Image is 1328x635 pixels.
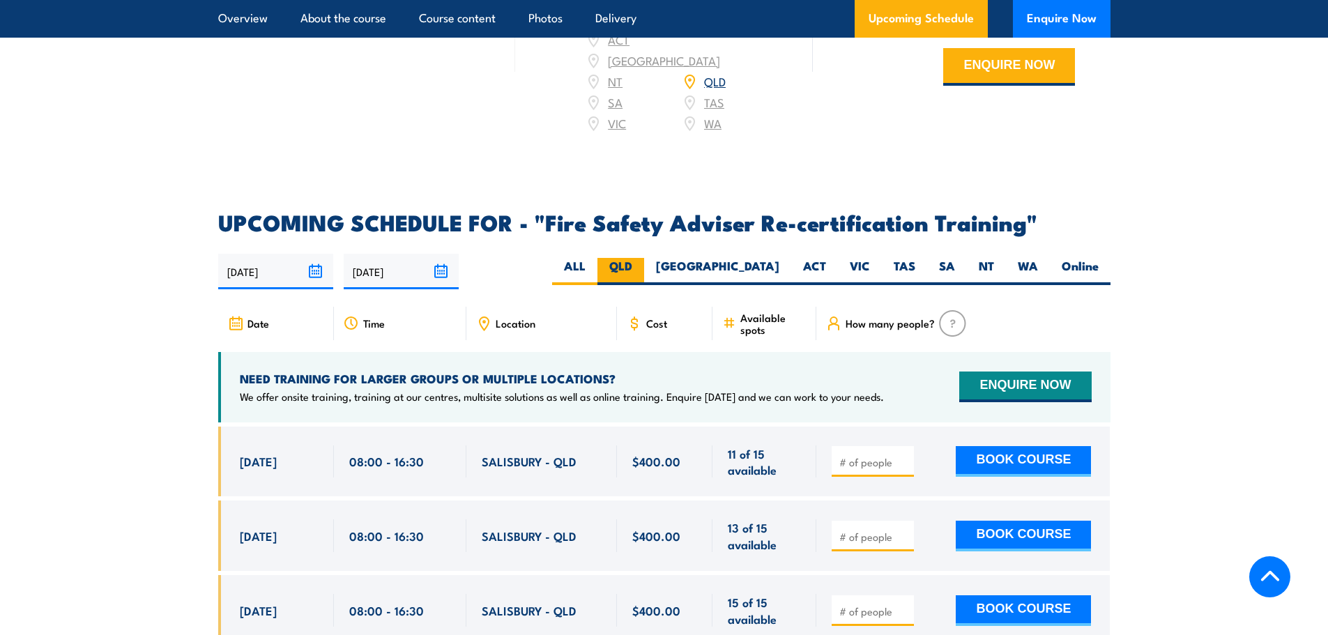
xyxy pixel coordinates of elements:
h2: UPCOMING SCHEDULE FOR - "Fire Safety Adviser Re-certification Training" [218,212,1111,231]
button: BOOK COURSE [956,595,1091,626]
label: QLD [597,258,644,285]
span: Date [247,317,269,329]
span: SALISBURY - QLD [482,602,577,618]
span: [DATE] [240,528,277,544]
label: ALL [552,258,597,285]
span: SALISBURY - QLD [482,453,577,469]
span: 08:00 - 16:30 [349,602,424,618]
label: [GEOGRAPHIC_DATA] [644,258,791,285]
label: ACT [791,258,838,285]
label: VIC [838,258,882,285]
span: 08:00 - 16:30 [349,453,424,469]
span: 15 of 15 available [728,594,801,627]
button: BOOK COURSE [956,521,1091,551]
h4: NEED TRAINING FOR LARGER GROUPS OR MULTIPLE LOCATIONS? [240,371,884,386]
span: [DATE] [240,602,277,618]
input: From date [218,254,333,289]
input: To date [344,254,459,289]
span: 11 of 15 available [728,445,801,478]
label: Online [1050,258,1111,285]
span: 13 of 15 available [728,519,801,552]
label: NT [967,258,1006,285]
input: # of people [839,604,909,618]
span: Available spots [740,312,807,335]
span: Time [363,317,385,329]
p: We offer onsite training, training at our centres, multisite solutions as well as online training... [240,390,884,404]
span: $400.00 [632,528,680,544]
span: Cost [646,317,667,329]
label: WA [1006,258,1050,285]
label: SA [927,258,967,285]
button: BOOK COURSE [956,446,1091,477]
button: ENQUIRE NOW [943,48,1075,86]
input: # of people [839,530,909,544]
span: 08:00 - 16:30 [349,528,424,544]
span: Location [496,317,535,329]
span: $400.00 [632,602,680,618]
a: QLD [704,72,726,89]
span: $400.00 [632,453,680,469]
input: # of people [839,455,909,469]
span: [DATE] [240,453,277,469]
span: How many people? [846,317,935,329]
button: ENQUIRE NOW [959,372,1091,402]
span: SALISBURY - QLD [482,528,577,544]
label: TAS [882,258,927,285]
